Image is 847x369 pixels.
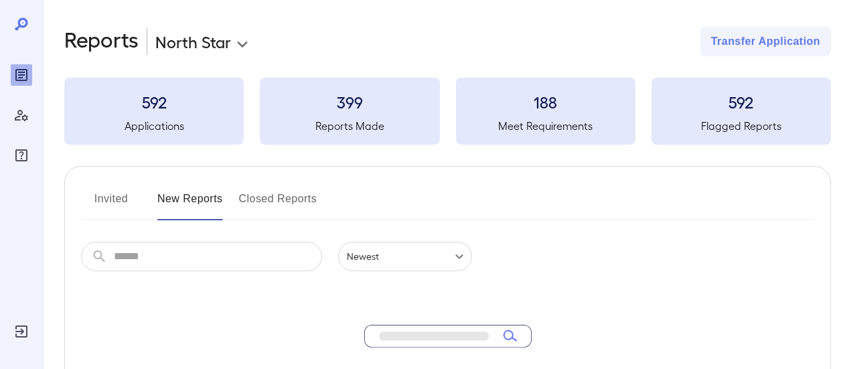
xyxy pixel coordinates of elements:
h3: 188 [456,91,635,113]
h5: Reports Made [260,118,439,134]
h5: Flagged Reports [651,118,831,134]
p: North Star [155,31,231,52]
h3: 592 [64,91,244,113]
h2: Reports [64,27,139,56]
h3: 399 [260,91,439,113]
div: Newest [338,242,472,271]
h3: 592 [651,91,831,113]
button: Closed Reports [239,188,317,220]
summary: 592Applications399Reports Made188Meet Requirements592Flagged Reports [64,78,831,145]
div: FAQ [11,145,32,166]
div: Reports [11,64,32,86]
h5: Meet Requirements [456,118,635,134]
div: Log Out [11,321,32,342]
h5: Applications [64,118,244,134]
button: New Reports [157,188,223,220]
button: Invited [81,188,141,220]
button: Transfer Application [700,27,831,56]
div: Manage Users [11,104,32,126]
